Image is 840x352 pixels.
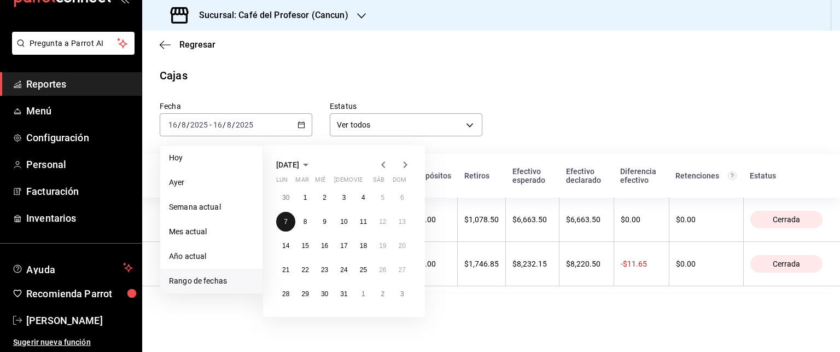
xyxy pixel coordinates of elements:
abbr: 18 de julio de 2025 [360,242,367,250]
button: 3 de julio de 2025 [334,188,353,207]
button: 19 de julio de 2025 [373,236,392,256]
abbr: lunes [276,176,288,188]
span: Menú [26,103,133,118]
button: 10 de julio de 2025 [334,212,353,232]
button: 6 de julio de 2025 [393,188,412,207]
button: 4 de julio de 2025 [354,188,373,207]
span: Configuración [26,130,133,145]
span: Ayer [169,177,254,188]
span: Facturación [26,184,133,199]
button: 11 de julio de 2025 [354,212,373,232]
label: Fecha [160,102,312,110]
span: Mes actual [169,226,254,238]
input: -- [213,120,223,129]
abbr: 8 de julio de 2025 [304,218,307,226]
button: 8 de julio de 2025 [295,212,314,232]
div: Efectivo declarado [566,167,607,184]
div: $1,746.85 [464,259,499,268]
abbr: 28 de julio de 2025 [282,290,289,298]
div: -$11.65 [621,259,662,268]
abbr: 17 de julio de 2025 [340,242,347,250]
button: 18 de julio de 2025 [354,236,373,256]
abbr: 29 de julio de 2025 [301,290,308,298]
div: Diferencia efectivo [620,167,662,184]
button: 29 de julio de 2025 [295,284,314,304]
button: 12 de julio de 2025 [373,212,392,232]
span: Semana actual [169,201,254,213]
button: [DATE] [276,158,312,171]
abbr: 30 de julio de 2025 [321,290,328,298]
span: / [186,120,190,129]
button: 2 de agosto de 2025 [373,284,392,304]
abbr: miércoles [315,176,325,188]
span: Cerrada [768,259,804,268]
abbr: 15 de julio de 2025 [301,242,308,250]
button: 15 de julio de 2025 [295,236,314,256]
abbr: 19 de julio de 2025 [379,242,386,250]
abbr: 23 de julio de 2025 [321,266,328,274]
button: 23 de julio de 2025 [315,260,334,280]
span: Ayuda [26,261,119,274]
div: $8,232.15 [512,259,552,268]
abbr: 3 de agosto de 2025 [400,290,404,298]
button: 30 de junio de 2025 [276,188,295,207]
button: Pregunta a Parrot AI [12,32,135,55]
button: 5 de julio de 2025 [373,188,392,207]
div: Efectivo esperado [512,167,553,184]
abbr: 26 de julio de 2025 [379,266,386,274]
button: 7 de julio de 2025 [276,212,295,232]
span: [DATE] [276,160,299,169]
input: ---- [190,120,208,129]
span: [PERSON_NAME] [26,313,133,328]
div: Estatus [750,171,822,180]
button: 21 de julio de 2025 [276,260,295,280]
span: Año actual [169,251,254,262]
abbr: sábado [373,176,384,188]
abbr: 24 de julio de 2025 [340,266,347,274]
button: 31 de julio de 2025 [334,284,353,304]
div: $6,663.50 [566,215,606,224]
button: 1 de agosto de 2025 [354,284,373,304]
abbr: 12 de julio de 2025 [379,218,386,226]
button: 24 de julio de 2025 [334,260,353,280]
abbr: 22 de julio de 2025 [301,266,308,274]
button: 25 de julio de 2025 [354,260,373,280]
span: - [209,120,212,129]
label: Estatus [330,102,482,110]
abbr: 1 de agosto de 2025 [361,290,365,298]
div: $0.00 [676,215,737,224]
abbr: 31 de julio de 2025 [340,290,347,298]
abbr: viernes [354,176,363,188]
div: Cajas [160,67,188,84]
abbr: 4 de julio de 2025 [361,194,365,201]
button: Regresar [160,39,215,50]
span: Reportes [26,77,133,91]
span: / [178,120,181,129]
div: Retenciones [675,171,737,180]
div: Ver todos [330,113,482,136]
button: 22 de julio de 2025 [295,260,314,280]
abbr: 7 de julio de 2025 [284,218,288,226]
abbr: 5 de julio de 2025 [381,194,384,201]
abbr: 25 de julio de 2025 [360,266,367,274]
div: Retiros [464,171,499,180]
abbr: 6 de julio de 2025 [400,194,404,201]
button: 16 de julio de 2025 [315,236,334,256]
abbr: martes [295,176,308,188]
input: ---- [235,120,254,129]
abbr: 2 de julio de 2025 [323,194,326,201]
h3: Sucursal: Café del Profesor (Cancun) [190,9,348,22]
div: $0.00 [676,259,737,268]
button: 13 de julio de 2025 [393,212,412,232]
abbr: domingo [393,176,406,188]
input: -- [226,120,232,129]
button: 20 de julio de 2025 [393,236,412,256]
abbr: jueves [334,176,399,188]
abbr: 16 de julio de 2025 [321,242,328,250]
button: 30 de julio de 2025 [315,284,334,304]
div: $0.00 [621,215,662,224]
abbr: 20 de julio de 2025 [399,242,406,250]
input: -- [181,120,186,129]
abbr: 14 de julio de 2025 [282,242,289,250]
span: Sugerir nueva función [13,337,133,348]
